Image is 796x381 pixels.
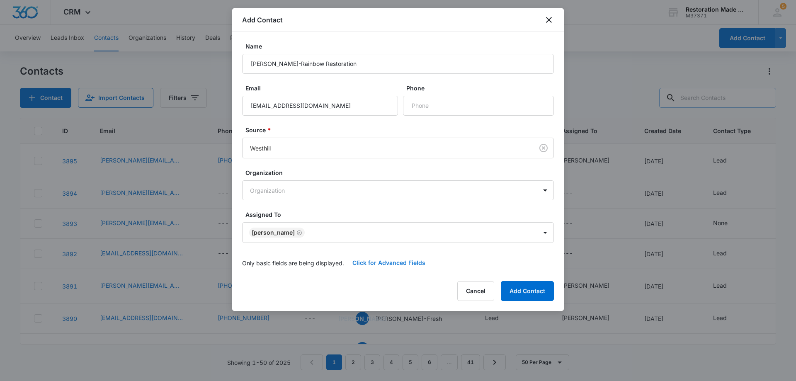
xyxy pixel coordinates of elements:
label: Name [245,42,557,51]
label: Source [245,126,557,134]
input: Email [242,96,398,116]
button: Clear [537,141,550,155]
button: Cancel [457,281,494,301]
label: Email [245,84,401,92]
label: Phone [406,84,557,92]
input: Name [242,54,554,74]
p: Only basic fields are being displayed. [242,259,344,267]
label: Organization [245,168,557,177]
input: Phone [403,96,554,116]
div: [PERSON_NAME] [252,230,295,235]
button: Click for Advanced Fields [344,253,434,273]
div: Remove Nate Cisney [295,230,302,235]
label: Assigned To [245,210,557,219]
button: close [544,15,554,25]
h1: Add Contact [242,15,283,25]
button: Add Contact [501,281,554,301]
